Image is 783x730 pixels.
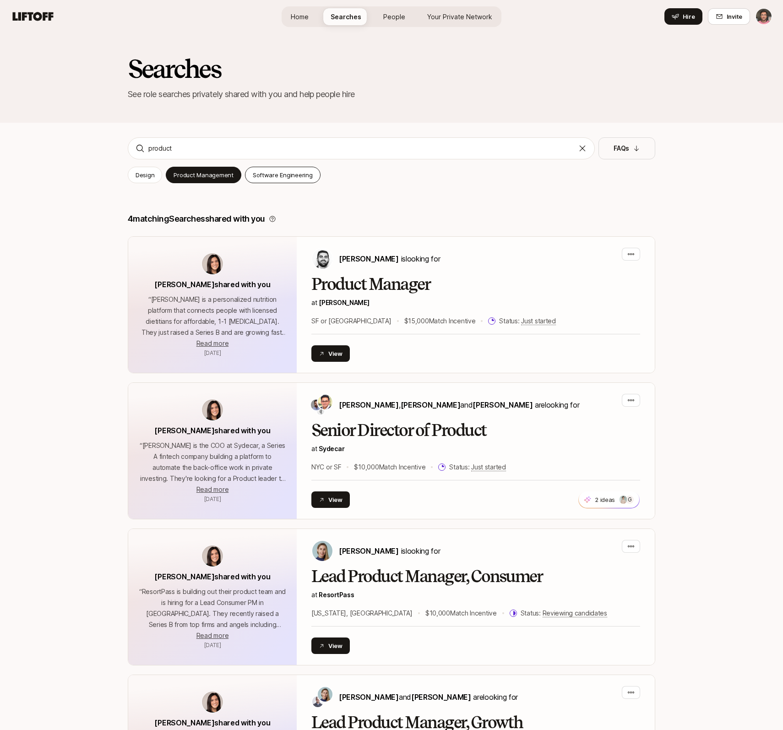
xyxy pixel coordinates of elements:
[449,462,506,473] p: Status:
[311,491,350,508] button: View
[399,400,461,409] span: ,
[311,275,640,294] h2: Product Manager
[628,494,632,505] p: G
[499,316,555,327] p: Status:
[154,426,270,435] span: [PERSON_NAME] shared with you
[312,696,323,707] img: Josh Berg
[319,591,354,599] a: ResortPass
[404,316,476,327] p: $15,000 Match Incentive
[319,299,369,306] a: [PERSON_NAME]
[154,572,270,581] span: [PERSON_NAME] shared with you
[202,399,223,420] img: avatar-url
[339,545,440,557] p: is looking for
[521,608,607,619] p: Status:
[614,143,629,154] p: FAQs
[312,249,332,269] img: Hessam Mostajabi
[148,143,574,154] input: Search...
[376,8,413,25] a: People
[139,440,286,484] p: “ [PERSON_NAME] is the COO at Sydecar, a Series A fintech company building a platform to automate...
[204,496,221,502] span: September 11, 2025 4:37pm
[339,253,440,265] p: is looking for
[354,462,425,473] p: $10,000 Match Incentive
[202,545,223,567] img: avatar-url
[317,408,324,415] img: Nik Talreja
[473,400,533,409] span: [PERSON_NAME]
[339,691,518,703] p: are looking for
[202,692,223,713] img: avatar-url
[401,400,461,409] span: [PERSON_NAME]
[139,586,286,630] p: “ ResortPass is building out their product team and is hiring for a Lead Consumer PM in [GEOGRAPH...
[311,345,350,362] button: View
[595,495,615,504] p: 2 ideas
[291,12,309,22] span: Home
[339,692,399,702] span: [PERSON_NAME]
[311,316,391,327] p: SF or [GEOGRAPHIC_DATA]
[196,339,228,347] span: Read more
[664,8,702,25] button: Hire
[311,297,640,308] p: at
[578,491,640,508] button: 2 ideasG
[318,687,332,702] img: Amy Krym
[383,12,405,22] span: People
[128,55,655,82] h2: Searches
[521,317,556,325] span: Just started
[420,8,500,25] a: Your Private Network
[311,443,640,454] p: at
[196,632,228,639] span: Read more
[283,8,316,25] a: Home
[128,88,655,101] p: See role searches privately shared with you and help people hire
[460,400,533,409] span: and
[311,462,341,473] p: NYC or SF
[399,692,471,702] span: and
[311,567,640,586] h2: Lead Product Manager, Consumer
[756,8,772,25] button: Glenn Garriock
[323,8,369,25] a: Searches
[311,589,640,600] p: at
[154,280,270,289] span: [PERSON_NAME] shared with you
[311,637,350,654] button: View
[196,630,228,641] button: Read more
[619,496,627,504] img: ACg8ocKhcGRvChYzWN2dihFRyxedT7mU-5ndcsMXykEoNcm4V62MVdan=s160-c
[411,692,471,702] span: [PERSON_NAME]
[425,608,497,619] p: $10,000 Match Incentive
[311,399,322,410] img: Adam Hill
[128,212,265,225] p: 4 matching Searches shared with you
[174,170,233,180] p: Product Management
[683,12,695,21] span: Hire
[312,541,332,561] img: Amy Krym
[319,445,344,452] a: Sydecar
[339,400,399,409] span: [PERSON_NAME]
[154,718,270,727] span: [PERSON_NAME] shared with you
[204,642,221,648] span: July 23, 2025 4:39pm
[331,12,361,22] span: Searches
[708,8,750,25] button: Invite
[311,421,640,440] h2: Senior Director of Product
[339,399,579,411] p: are looking for
[339,254,399,263] span: [PERSON_NAME]
[756,9,772,24] img: Glenn Garriock
[471,463,506,471] span: Just started
[318,395,332,409] img: Shriram Bhashyam
[202,253,223,274] img: avatar-url
[727,12,742,21] span: Invite
[136,170,154,180] p: Design
[204,349,221,356] span: September 11, 2025 4:37pm
[139,294,286,338] p: “ [PERSON_NAME] is a personalized nutrition platform that connects people with licensed dietitian...
[196,484,228,495] button: Read more
[598,137,655,159] button: FAQs
[196,485,228,493] span: Read more
[253,170,313,180] p: Software Engineering
[543,609,607,617] span: Reviewing candidates
[339,546,399,556] span: [PERSON_NAME]
[311,608,413,619] p: [US_STATE], [GEOGRAPHIC_DATA]
[196,338,228,349] button: Read more
[427,12,492,22] span: Your Private Network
